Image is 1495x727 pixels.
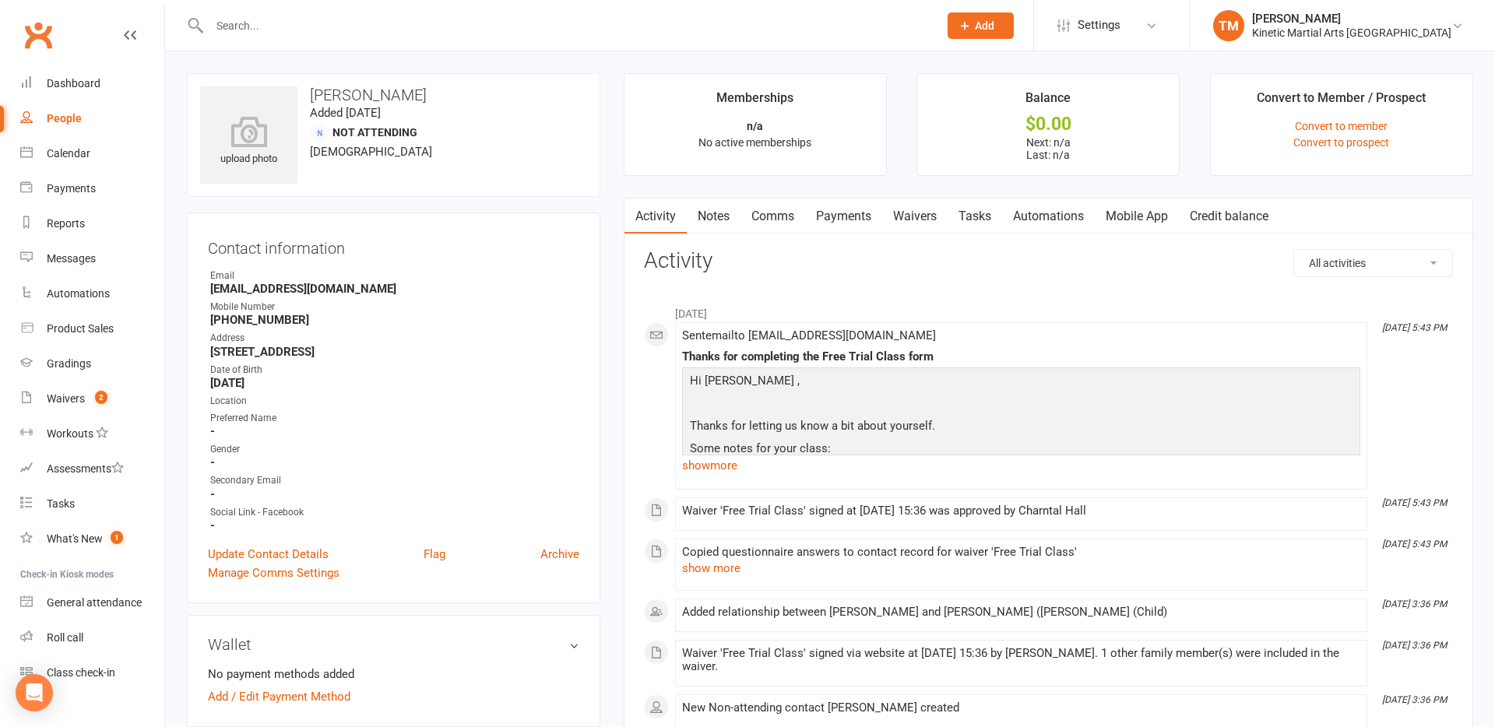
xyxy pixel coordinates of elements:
[47,462,124,475] div: Assessments
[95,391,107,404] span: 2
[20,620,164,655] a: Roll call
[210,376,579,390] strong: [DATE]
[20,171,164,206] a: Payments
[948,198,1002,234] a: Tasks
[20,136,164,171] a: Calendar
[1382,694,1447,705] i: [DATE] 3:36 PM
[686,371,1356,394] p: Hi [PERSON_NAME]
[208,564,339,582] a: Manage Comms Settings
[975,19,994,32] span: Add
[200,116,297,167] div: upload photo
[687,198,740,234] a: Notes
[20,311,164,346] a: Product Sales
[1295,120,1388,132] a: Convert to member
[1213,10,1244,41] div: TM
[208,687,350,706] a: Add / Edit Payment Method
[20,416,164,451] a: Workouts
[20,206,164,241] a: Reports
[47,217,85,230] div: Reports
[47,322,114,335] div: Product Sales
[20,655,164,690] a: Class kiosk mode
[210,394,579,409] div: Location
[882,198,948,234] a: Waivers
[540,545,579,564] a: Archive
[210,487,579,501] strong: -
[210,424,579,438] strong: -
[1293,136,1389,149] a: Convert to prospect
[1257,88,1426,116] div: Convert to Member / Prospect
[47,357,91,370] div: Gradings
[47,182,96,195] div: Payments
[210,473,579,488] div: Secondary Email
[948,12,1014,39] button: Add
[208,636,579,653] h3: Wallet
[1025,88,1071,116] div: Balance
[682,546,1360,559] div: Copied questionnaire answers to contact record for waiver 'Free Trial Class'
[210,455,579,469] strong: -
[111,531,123,544] span: 1
[47,427,93,440] div: Workouts
[210,505,579,520] div: Social Link - Facebook
[20,276,164,311] a: Automations
[210,442,579,457] div: Gender
[682,701,1360,715] div: New Non-attending contact [PERSON_NAME] created
[47,252,96,265] div: Messages
[47,287,110,300] div: Automations
[740,198,805,234] a: Comms
[208,234,579,257] h3: Contact information
[1382,539,1447,550] i: [DATE] 5:43 PM
[200,86,587,104] h3: [PERSON_NAME]
[1095,198,1179,234] a: Mobile App
[20,346,164,381] a: Gradings
[210,331,579,346] div: Address
[1382,322,1447,333] i: [DATE] 5:43 PM
[698,136,811,149] span: No active memberships
[20,585,164,620] a: General attendance kiosk mode
[797,374,800,388] span: ,
[644,297,1453,322] li: [DATE]
[931,116,1165,132] div: $0.00
[1252,26,1451,40] div: Kinetic Martial Arts [GEOGRAPHIC_DATA]
[210,411,579,426] div: Preferred Name
[686,439,1356,462] p: Some notes for your class:
[1252,12,1451,26] div: [PERSON_NAME]
[1382,599,1447,609] i: [DATE] 3:36 PM
[210,363,579,378] div: Date of Birth
[16,674,53,711] div: Open Intercom Messenger
[47,392,85,405] div: Waivers
[624,198,687,234] a: Activity
[20,522,164,557] a: What's New1
[644,249,1453,273] h3: Activity
[1078,8,1120,43] span: Settings
[19,16,58,54] a: Clubworx
[682,606,1360,619] div: Added relationship between [PERSON_NAME] and [PERSON_NAME] ([PERSON_NAME] (Child)
[20,241,164,276] a: Messages
[210,282,579,296] strong: [EMAIL_ADDRESS][DOMAIN_NAME]
[20,451,164,486] a: Assessments
[20,66,164,101] a: Dashboard
[1382,497,1447,508] i: [DATE] 5:43 PM
[1382,640,1447,651] i: [DATE] 3:36 PM
[205,15,927,37] input: Search...
[47,497,75,510] div: Tasks
[424,545,445,564] a: Flag
[1179,198,1279,234] a: Credit balance
[682,328,936,342] span: Sent email to [EMAIL_ADDRESS][DOMAIN_NAME]
[310,145,432,159] span: [DEMOGRAPHIC_DATA]
[20,381,164,416] a: Waivers 2
[47,666,115,679] div: Class check-in
[47,596,142,609] div: General attendance
[208,665,579,683] li: No payment methods added
[210,269,579,283] div: Email
[20,101,164,136] a: People
[686,416,1356,439] p: Thanks for letting us know a bit about yourself.
[716,88,793,116] div: Memberships
[210,300,579,314] div: Mobile Number
[20,486,164,522] a: Tasks
[682,350,1360,363] div: Thanks for completing the Free Trial Class form
[47,147,90,160] div: Calendar
[47,631,83,644] div: Roll call
[682,504,1360,518] div: Waiver 'Free Trial Class' signed at [DATE] 15:36 was approved by Charntal Hall
[747,120,763,132] strong: n/a
[47,77,100,90] div: Dashboard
